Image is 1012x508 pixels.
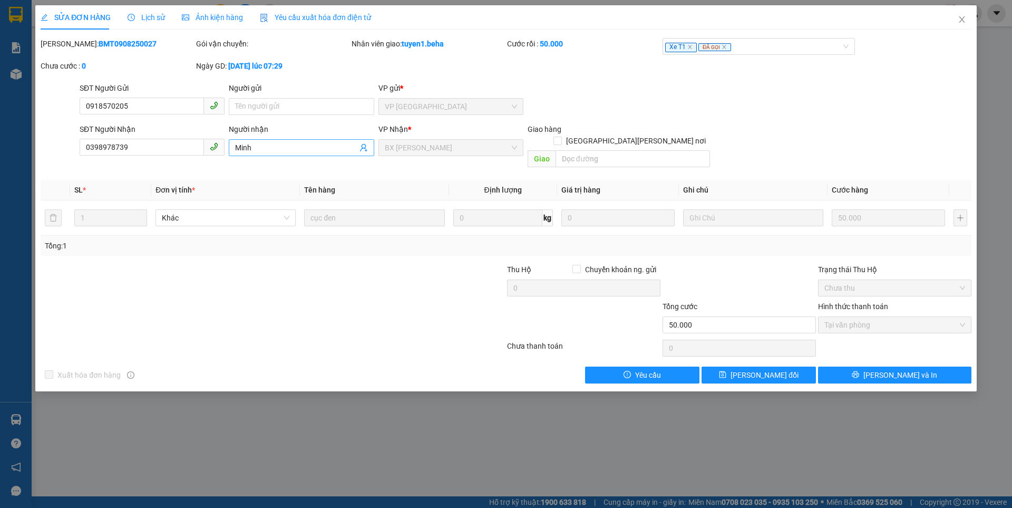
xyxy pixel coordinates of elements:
[385,99,517,114] span: VP ĐẮK LẮK
[507,265,531,274] span: Thu Hộ
[958,15,966,24] span: close
[229,82,374,94] div: Người gửi
[74,186,83,194] span: SL
[506,340,661,359] div: Chưa thanh toán
[34,46,246,103] strong: NHÀ XE BÊ HÀ [PERSON_NAME]
[953,209,967,226] button: plus
[528,150,556,167] span: Giao
[260,13,371,22] span: Yêu cầu xuất hóa đơn điện tử
[824,280,965,296] span: Chưa thu
[80,123,225,135] div: SĐT Người Nhận
[73,17,148,28] span: 18:54:42 [DATE]
[20,17,260,40] span: Thời gian : - Nhân viên nhận hàng :
[41,60,194,72] div: Chưa cước :
[852,371,859,379] span: printer
[698,43,731,51] span: ĐÃ GỌI
[818,302,888,311] label: Hình thức thanh toán
[162,210,289,226] span: Khác
[304,186,335,194] span: Tên hàng
[45,240,391,252] div: Tổng: 1
[832,209,945,226] input: 0
[687,44,693,50] span: close
[665,43,697,52] span: Xe T1
[528,125,561,133] span: Giao hàng
[484,186,522,194] span: Định lượng
[41,14,48,21] span: edit
[80,82,225,94] div: SĐT Người Gửi
[359,143,368,152] span: user-add
[99,40,157,48] b: BMT0908250027
[663,302,697,311] span: Tổng cước
[683,209,823,226] input: Ghi Chú
[56,29,223,40] span: [PERSON_NAME] [PERSON_NAME]
[818,367,971,384] button: printer[PERSON_NAME] và In
[624,371,631,379] span: exclamation-circle
[304,209,444,226] input: VD: Bàn, Ghế
[82,62,86,70] b: 0
[128,14,135,21] span: clock-circle
[581,264,660,275] span: Chuyển khoản ng. gửi
[832,186,868,194] span: Cước hàng
[507,38,660,50] div: Cước rồi :
[210,101,218,110] span: phone
[352,38,505,50] div: Nhân viên giao:
[561,209,675,226] input: 0
[229,123,374,135] div: Người nhận
[41,38,194,50] div: [PERSON_NAME]:
[947,5,977,35] button: Close
[824,317,965,333] span: Tại văn phòng
[818,264,971,275] div: Trạng thái Thu Hộ
[679,180,828,200] th: Ghi chú
[402,40,444,48] b: tuyen1.beha
[196,38,349,50] div: Gói vận chuyển:
[378,82,523,94] div: VP gửi
[635,369,661,381] span: Yêu cầu
[196,60,349,72] div: Ngày GD:
[702,367,816,384] button: save[PERSON_NAME] đổi
[41,13,111,22] span: SỬA ĐƠN HÀNG
[863,369,937,381] span: [PERSON_NAME] và In
[128,13,165,22] span: Lịch sử
[540,40,563,48] b: 50.000
[585,367,699,384] button: exclamation-circleYêu cầu
[210,142,218,151] span: phone
[719,371,726,379] span: save
[556,150,710,167] input: Dọc đường
[561,186,600,194] span: Giá trị hàng
[731,369,799,381] span: [PERSON_NAME] đổi
[378,125,408,133] span: VP Nhận
[127,371,134,379] span: info-circle
[260,14,268,22] img: icon
[228,62,283,70] b: [DATE] lúc 07:29
[45,209,62,226] button: delete
[562,135,710,147] span: [GEOGRAPHIC_DATA][PERSON_NAME] nơi
[722,44,727,50] span: close
[542,209,553,226] span: kg
[53,369,125,381] span: Xuất hóa đơn hàng
[385,140,517,156] span: BX PHÚ YÊN
[155,186,195,194] span: Đơn vị tính
[182,13,243,22] span: Ảnh kiện hàng
[182,14,189,21] span: picture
